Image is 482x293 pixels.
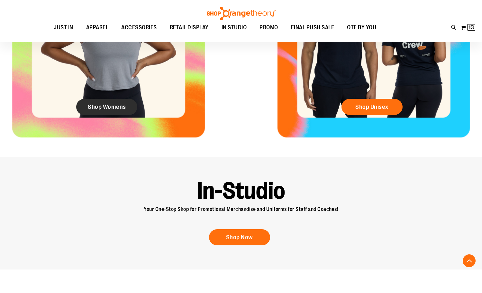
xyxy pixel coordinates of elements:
[170,20,209,35] span: RETAIL DISPLAY
[285,20,341,35] a: FINAL PUSH SALE
[468,24,474,31] span: 13
[259,20,278,35] span: PROMO
[463,254,476,267] button: Back To Top
[80,20,115,35] a: APPAREL
[121,20,157,35] span: ACCESSORIES
[253,20,285,35] a: PROMO
[76,99,137,115] a: Shop Womens
[226,234,253,241] span: Shop Now
[47,20,80,35] a: JUST IN
[341,99,403,115] a: Shop Unisex
[115,20,163,35] a: ACCESSORIES
[88,103,126,110] span: Shop Womens
[341,20,383,35] a: OTF BY YOU
[215,20,253,35] a: IN STUDIO
[291,20,334,35] span: FINAL PUSH SALE
[163,20,215,35] a: RETAIL DISPLAY
[347,20,376,35] span: OTF BY YOU
[209,229,270,245] a: Shop Now
[54,20,73,35] span: JUST IN
[355,103,388,110] span: Shop Unisex
[197,177,285,204] strong: In-Studio
[86,20,109,35] span: APPAREL
[144,206,338,212] span: Your One-Stop Shop for Promotional Merchandise and Uniforms for Staff and Coaches!
[206,7,277,20] img: Shop Orangetheory
[222,20,247,35] span: IN STUDIO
